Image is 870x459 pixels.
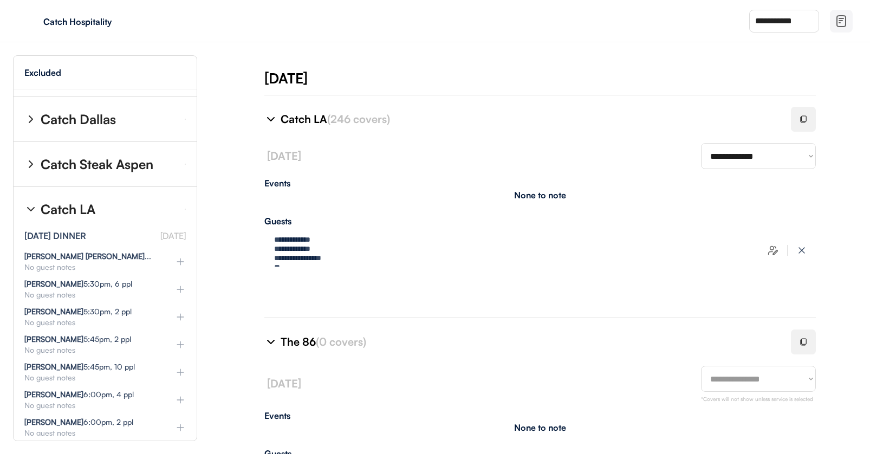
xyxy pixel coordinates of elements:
[175,395,186,405] img: plus%20%281%29.svg
[327,112,390,126] font: (246 covers)
[514,191,566,199] div: None to note
[24,391,134,398] div: 6:00pm, 4 ppl
[264,449,816,458] div: Guests
[24,418,133,426] div: 6:00pm, 2 ppl
[175,256,186,267] img: plus%20%281%29.svg
[267,149,301,163] font: [DATE]
[24,253,151,260] div: ...
[160,230,186,241] font: [DATE]
[24,334,83,344] strong: [PERSON_NAME]
[41,113,116,126] div: Catch Dallas
[24,251,145,261] strong: [PERSON_NAME] [PERSON_NAME]
[796,245,807,256] img: x-close%20%283%29.svg
[24,291,158,299] div: No guest notes
[267,377,301,390] font: [DATE]
[24,68,61,77] div: Excluded
[514,423,566,432] div: None to note
[24,429,158,437] div: No guest notes
[24,319,158,326] div: No guest notes
[41,203,95,216] div: Catch LA
[24,346,158,354] div: No guest notes
[24,363,135,371] div: 5:45pm, 10 ppl
[24,113,37,126] img: chevron-right%20%281%29.svg
[24,279,83,288] strong: [PERSON_NAME]
[24,307,83,316] strong: [PERSON_NAME]
[41,158,153,171] div: Catch Steak Aspen
[24,362,83,371] strong: [PERSON_NAME]
[264,68,870,88] div: [DATE]
[24,203,37,216] img: chevron-right%20%281%29.svg
[22,12,39,30] img: yH5BAEAAAAALAAAAAABAAEAAAIBRAA7
[316,335,366,348] font: (0 covers)
[24,263,158,271] div: No guest notes
[24,280,132,288] div: 5:30pm, 6 ppl
[175,367,186,378] img: plus%20%281%29.svg
[24,390,83,399] strong: [PERSON_NAME]
[264,335,277,348] img: chevron-right%20%281%29.svg
[264,217,816,225] div: Guests
[768,245,778,256] img: users-edit.svg
[24,231,86,240] div: [DATE] DINNER
[175,312,186,322] img: plus%20%281%29.svg
[175,339,186,350] img: plus%20%281%29.svg
[281,334,778,350] div: The 86
[264,411,816,420] div: Events
[24,308,132,315] div: 5:30pm, 2 ppl
[835,15,848,28] img: file-02.svg
[175,422,186,433] img: plus%20%281%29.svg
[175,284,186,295] img: plus%20%281%29.svg
[43,17,180,26] div: Catch Hospitality
[24,374,158,382] div: No guest notes
[24,417,83,426] strong: [PERSON_NAME]
[264,113,277,126] img: chevron-right%20%281%29.svg
[24,402,158,409] div: No guest notes
[24,335,131,343] div: 5:45pm, 2 ppl
[281,112,778,127] div: Catch LA
[701,396,813,402] font: *Covers will not show unless service is selected
[24,158,37,171] img: chevron-right%20%281%29.svg
[264,179,816,188] div: Events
